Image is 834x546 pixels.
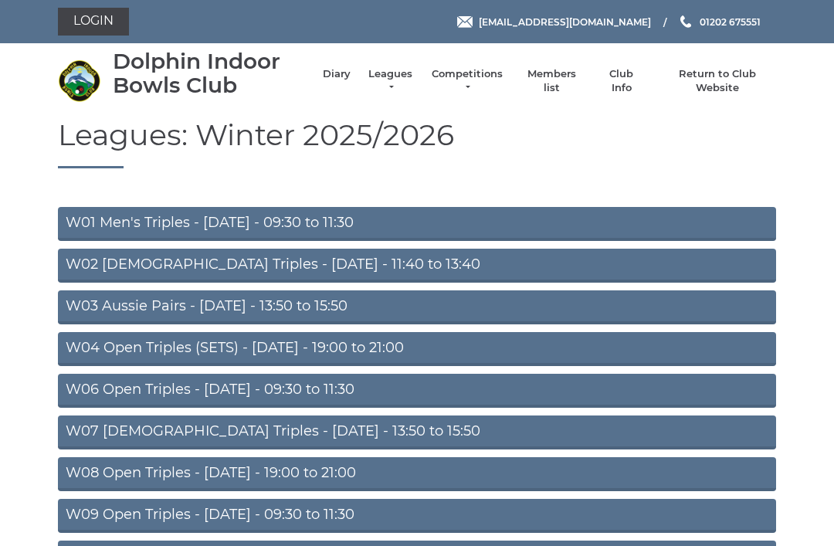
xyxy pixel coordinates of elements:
[58,332,776,366] a: W04 Open Triples (SETS) - [DATE] - 19:00 to 21:00
[58,119,776,169] h1: Leagues: Winter 2025/2026
[58,8,129,36] a: Login
[430,67,504,95] a: Competitions
[58,374,776,408] a: W06 Open Triples - [DATE] - 09:30 to 11:30
[659,67,776,95] a: Return to Club Website
[58,415,776,449] a: W07 [DEMOGRAPHIC_DATA] Triples - [DATE] - 13:50 to 15:50
[599,67,644,95] a: Club Info
[680,15,691,28] img: Phone us
[457,15,651,29] a: Email [EMAIL_ADDRESS][DOMAIN_NAME]
[479,15,651,27] span: [EMAIL_ADDRESS][DOMAIN_NAME]
[457,16,473,28] img: Email
[366,67,415,95] a: Leagues
[58,249,776,283] a: W02 [DEMOGRAPHIC_DATA] Triples - [DATE] - 11:40 to 13:40
[519,67,583,95] a: Members list
[113,49,307,97] div: Dolphin Indoor Bowls Club
[678,15,761,29] a: Phone us 01202 675551
[700,15,761,27] span: 01202 675551
[58,207,776,241] a: W01 Men's Triples - [DATE] - 09:30 to 11:30
[58,457,776,491] a: W08 Open Triples - [DATE] - 19:00 to 21:00
[323,67,351,81] a: Diary
[58,59,100,102] img: Dolphin Indoor Bowls Club
[58,499,776,533] a: W09 Open Triples - [DATE] - 09:30 to 11:30
[58,290,776,324] a: W03 Aussie Pairs - [DATE] - 13:50 to 15:50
